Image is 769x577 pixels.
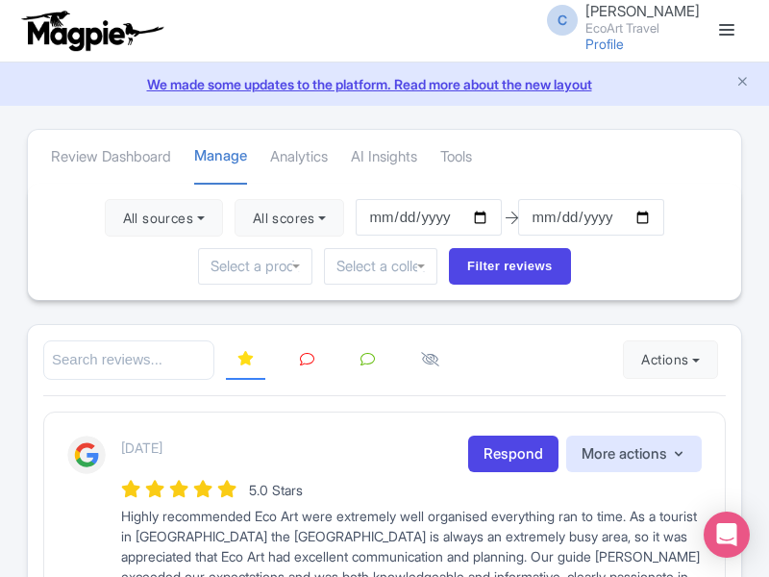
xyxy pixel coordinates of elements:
span: C [547,5,578,36]
div: Open Intercom Messenger [704,512,750,558]
input: Search reviews... [43,340,214,380]
a: Review Dashboard [51,131,171,184]
a: Tools [440,131,472,184]
button: All sources [105,199,223,238]
a: Profile [585,36,624,52]
a: Analytics [270,131,328,184]
img: logo-ab69f6fb50320c5b225c76a69d11143b.png [17,10,166,52]
a: C [PERSON_NAME] EcoArt Travel [535,4,700,35]
a: Manage [194,130,247,185]
button: All scores [235,199,345,238]
small: EcoArt Travel [585,22,700,35]
span: 5.0 Stars [249,482,303,498]
input: Select a product [211,258,299,275]
a: Respond [468,436,558,473]
a: AI Insights [351,131,417,184]
button: Actions [623,340,718,379]
input: Select a collection [336,258,425,275]
p: [DATE] [121,438,162,458]
button: Close announcement [735,72,750,94]
a: We made some updates to the platform. Read more about the new layout [12,74,757,94]
span: [PERSON_NAME] [585,2,700,20]
img: Google Logo [67,436,106,474]
button: More actions [566,436,702,473]
input: Filter reviews [449,248,571,285]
